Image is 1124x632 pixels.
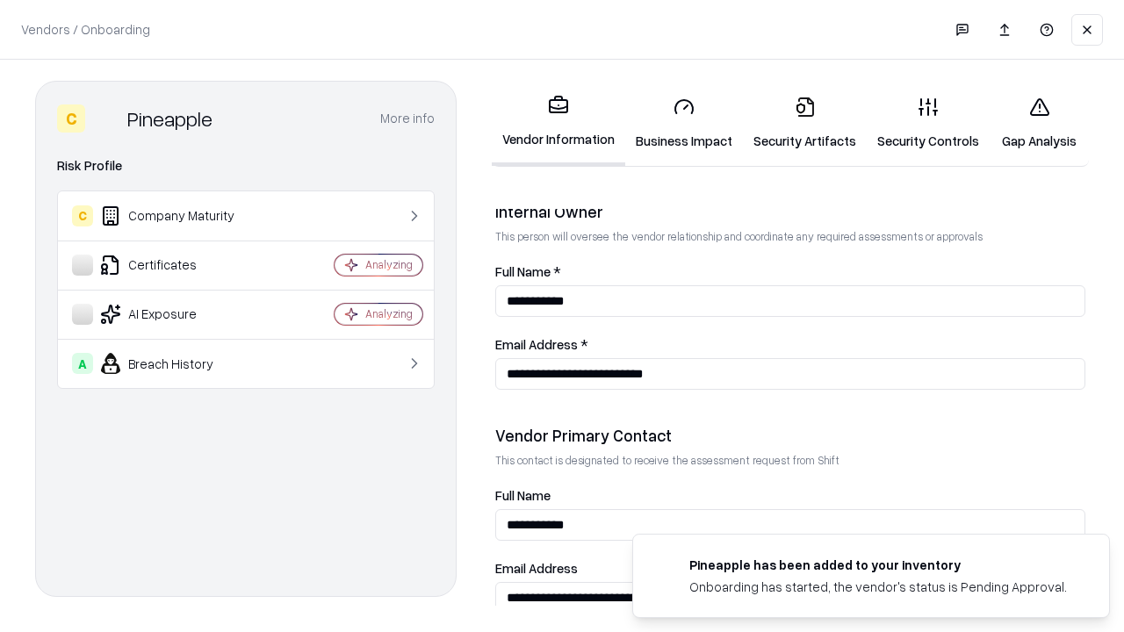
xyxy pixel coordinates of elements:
div: Risk Profile [57,155,435,176]
p: This person will oversee the vendor relationship and coordinate any required assessments or appro... [495,229,1085,244]
div: Analyzing [365,306,413,321]
div: Pineapple [127,104,213,133]
img: Pineapple [92,104,120,133]
a: Security Artifacts [743,83,867,164]
div: AI Exposure [72,304,282,325]
div: C [72,205,93,226]
div: Certificates [72,255,282,276]
div: Vendor Primary Contact [495,425,1085,446]
div: Internal Owner [495,201,1085,222]
div: Onboarding has started, the vendor's status is Pending Approval. [689,578,1067,596]
a: Vendor Information [492,81,625,166]
div: Breach History [72,353,282,374]
button: More info [380,103,435,134]
a: Security Controls [867,83,990,164]
label: Full Name [495,489,1085,502]
div: Pineapple has been added to your inventory [689,556,1067,574]
a: Business Impact [625,83,743,164]
a: Gap Analysis [990,83,1089,164]
label: Full Name * [495,265,1085,278]
div: C [57,104,85,133]
p: Vendors / Onboarding [21,20,150,39]
img: pineappleenergy.com [654,556,675,577]
div: Company Maturity [72,205,282,226]
label: Email Address * [495,338,1085,351]
p: This contact is designated to receive the assessment request from Shift [495,453,1085,468]
div: A [72,353,93,374]
label: Email Address [495,562,1085,575]
div: Analyzing [365,257,413,272]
